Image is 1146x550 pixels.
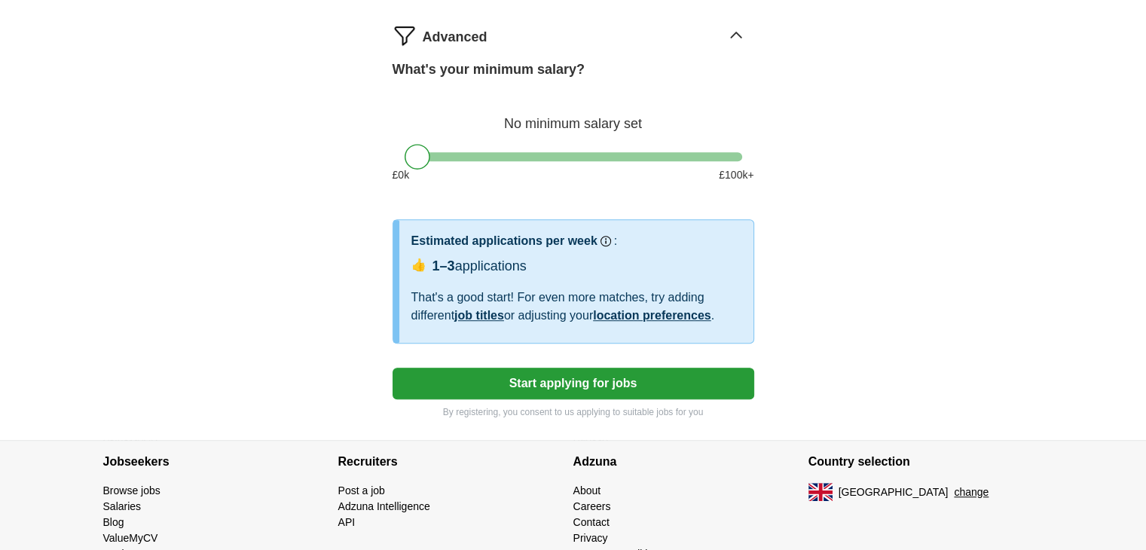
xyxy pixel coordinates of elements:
[614,232,617,250] h3: :
[411,289,741,325] div: That's a good start! For even more matches, try adding different or adjusting your .
[393,60,585,80] label: What's your minimum salary?
[423,27,487,47] span: Advanced
[573,500,611,512] a: Careers
[573,532,608,544] a: Privacy
[808,483,833,501] img: UK flag
[808,441,1044,483] h4: Country selection
[573,516,610,528] a: Contact
[103,484,160,497] a: Browse jobs
[573,484,601,497] a: About
[393,405,754,419] p: By registering, you consent to us applying to suitable jobs for you
[393,98,754,134] div: No minimum salary set
[411,256,426,274] span: 👍
[338,500,430,512] a: Adzuna Intelligence
[719,167,753,183] span: £ 100 k+
[338,516,356,528] a: API
[432,256,527,277] div: applications
[593,309,711,322] a: location preferences
[432,258,455,273] span: 1–3
[393,167,410,183] span: £ 0 k
[393,23,417,47] img: filter
[954,484,989,500] button: change
[454,309,504,322] a: job titles
[338,484,385,497] a: Post a job
[393,368,754,399] button: Start applying for jobs
[411,232,597,250] h3: Estimated applications per week
[839,484,949,500] span: [GEOGRAPHIC_DATA]
[103,500,142,512] a: Salaries
[103,516,124,528] a: Blog
[103,532,158,544] a: ValueMyCV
